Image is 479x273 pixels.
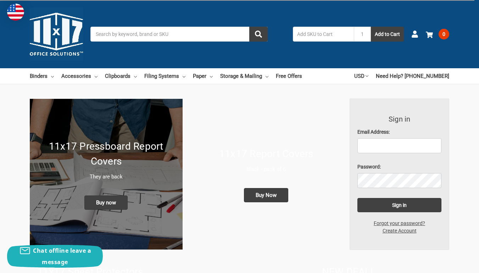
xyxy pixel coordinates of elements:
[193,68,213,84] a: Paper
[276,68,302,84] a: Free Offers
[354,68,368,84] a: USD
[357,198,441,212] input: Sign in
[105,68,137,84] a: Clipboards
[370,220,429,227] a: Forgot your password?
[33,247,91,266] span: Chat offline leave a message
[439,29,449,39] span: 0
[30,7,83,61] img: 11x17.com
[197,165,335,173] p: Black - pack of 6
[376,68,449,84] a: Need Help? [PHONE_NUMBER]
[190,99,343,250] a: 11x17 Report Covers 11x17 Report Covers Black - pack of 6 Buy Now
[426,25,449,43] a: 0
[61,68,98,84] a: Accessories
[220,68,268,84] a: Storage & Mailing
[7,4,24,21] img: duty and tax information for United States
[371,27,404,42] button: Add to Cart
[293,27,354,42] input: Add SKU to Cart
[30,99,183,250] a: New 11x17 Pressboard Binders 11x17 Pressboard Report Covers They are back Buy now
[7,245,103,268] button: Chat offline leave a message
[144,68,185,84] a: Filing Systems
[197,146,335,161] h1: 11x17 Report Covers
[84,196,128,210] span: Buy now
[357,163,441,171] label: Password:
[357,128,441,136] label: Email Address:
[357,114,441,124] h3: Sign in
[190,99,343,250] img: 11x17 Report Covers
[30,68,54,84] a: Binders
[90,27,268,42] input: Search by keyword, brand or SKU
[37,139,175,169] h1: 11x17 Pressboard Report Covers
[244,188,288,202] span: Buy Now
[37,173,175,181] p: They are back
[30,99,183,250] img: New 11x17 Pressboard Binders
[379,227,420,235] a: Create Account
